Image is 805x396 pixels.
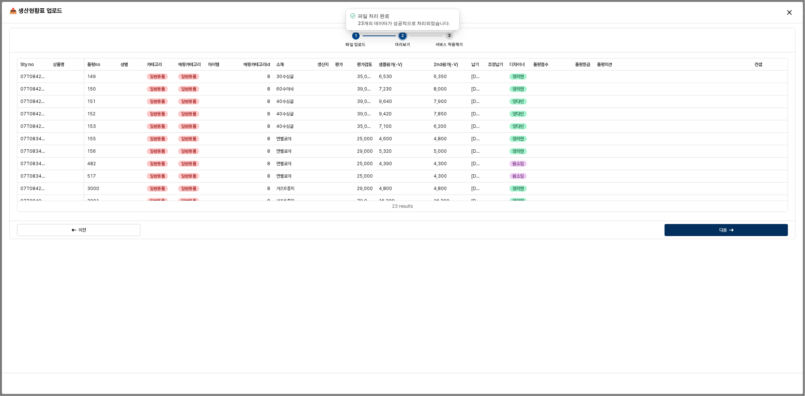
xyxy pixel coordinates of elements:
span: 07T084201 [20,74,47,80]
span: 7,100 [379,123,392,129]
span: 일반용품 [150,161,165,167]
span: Sty no [20,61,34,68]
span: 8 [267,148,270,154]
span: 매핑카테고리 [178,61,201,68]
span: 79,000 [357,198,373,204]
span: 9,640 [379,98,392,104]
span: 07T084204 [20,186,47,192]
span: 155 [87,136,96,142]
span: 40수싱글 [276,98,293,104]
span: 매핑카테고리id [243,61,270,68]
span: 일반용품 [150,148,165,154]
span: 07T084281 [20,86,47,92]
span: 8 [267,111,270,117]
span: 25,000 [357,173,373,179]
span: 8,000 [434,86,447,92]
span: 07T083403 [20,173,47,179]
span: 482 [87,161,96,167]
span: [DATE] [471,198,482,204]
span: 156 [87,148,96,154]
h4: 파일 처리 완료 [358,12,390,20]
span: 6,350 [434,74,447,80]
span: 40수싱글 [276,123,293,129]
span: 5,000 [434,148,447,154]
span: 일반용품 [181,186,196,192]
span: 3000 [87,186,99,192]
span: 8 [267,198,270,204]
li: 파일 업로드 [349,31,362,48]
span: 8 [267,86,270,92]
span: 7,850 [434,111,447,117]
span: 16,300 [434,198,449,204]
span: 60수아사 [276,86,293,92]
span: 정의현 [513,186,524,192]
span: 납기 [471,61,479,68]
button: Close [783,6,796,18]
span: 07T084282 [20,111,47,117]
span: 07T083481 [20,148,47,154]
span: 39,000 [357,86,373,92]
span: 6,200 [434,123,446,129]
span: 일반용품 [150,186,165,192]
span: 일반용품 [181,173,196,179]
span: 면벨로아 [276,136,291,142]
span: 2nd원가(-V) [434,61,458,68]
span: 일반용품 [150,198,165,204]
span: 35,000 [357,123,373,129]
span: 5,320 [379,148,392,154]
span: [DATE] [471,161,482,167]
span: [DATE] [471,186,482,192]
div: 1 [352,32,359,40]
span: 39,000 [357,98,373,104]
span: 컨셉 [755,61,762,68]
span: 정의현 [513,74,524,80]
span: 25,000 [357,161,373,167]
div: 3 [445,32,453,40]
span: 07T084203 [20,123,47,129]
div: success [349,12,357,20]
span: 4,390 [379,161,392,167]
span: 면벨로아 [276,148,291,154]
span: 카테고리 [147,61,162,68]
button: 다음 [665,224,788,236]
span: 07T083402 [20,161,47,167]
span: 샘플원가(-V) [379,61,402,68]
span: [DATE] [471,111,482,117]
span: 품평no [87,61,100,68]
button: 이전 [17,224,140,236]
span: 39,000 [357,111,373,117]
span: 29,000 [357,186,373,192]
span: 정의현 [513,86,524,92]
span: 조정납기 [488,61,503,68]
li: 서비스 적용하기 [409,31,456,48]
div: 23 results [392,203,413,210]
span: 07T084202 [20,98,47,104]
span: 29,000 [357,148,373,154]
span: 아이템 [208,61,219,68]
span: 판가 [335,61,343,68]
span: 일반용품 [150,86,165,92]
span: 양다빈 [513,111,524,117]
span: 8 [267,123,270,129]
li: 미리보기 [362,31,409,48]
span: 4,800 [434,136,447,142]
span: 일반용품 [181,136,196,142]
span: 7,230 [379,86,392,92]
span: 일반용품 [150,98,165,104]
span: 일반용품 [181,148,196,154]
span: 7,900 [434,98,447,104]
span: 원소임 [513,161,524,167]
span: 07T084901 [20,198,47,204]
span: 일반용품 [181,111,196,117]
h5: 📤 생산현황표 업로드 [9,7,597,15]
span: 8 [267,136,270,142]
span: 149 [87,74,96,80]
span: 품평의견 [597,61,612,68]
span: 정의현 [513,136,524,142]
span: 40수싱글 [276,111,293,117]
span: [DATE] [471,136,482,142]
span: [DATE] [471,74,482,80]
span: 일반용품 [150,136,165,142]
span: 원소임 [513,173,524,179]
span: 판가검토 [357,61,372,68]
